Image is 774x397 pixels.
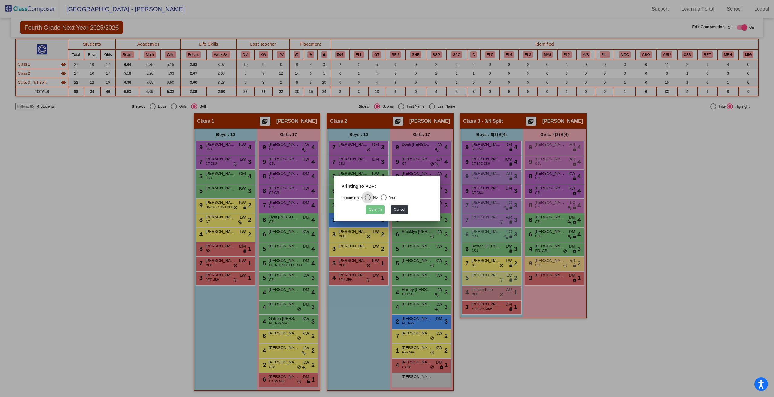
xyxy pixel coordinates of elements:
[391,205,408,214] button: Cancel
[341,196,395,200] mat-radio-group: Select an option
[341,196,365,200] a: Include Notes:
[341,183,376,190] label: Printing to PDF:
[371,195,378,200] div: No
[366,205,385,214] button: Confirm
[387,195,395,200] div: Yes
